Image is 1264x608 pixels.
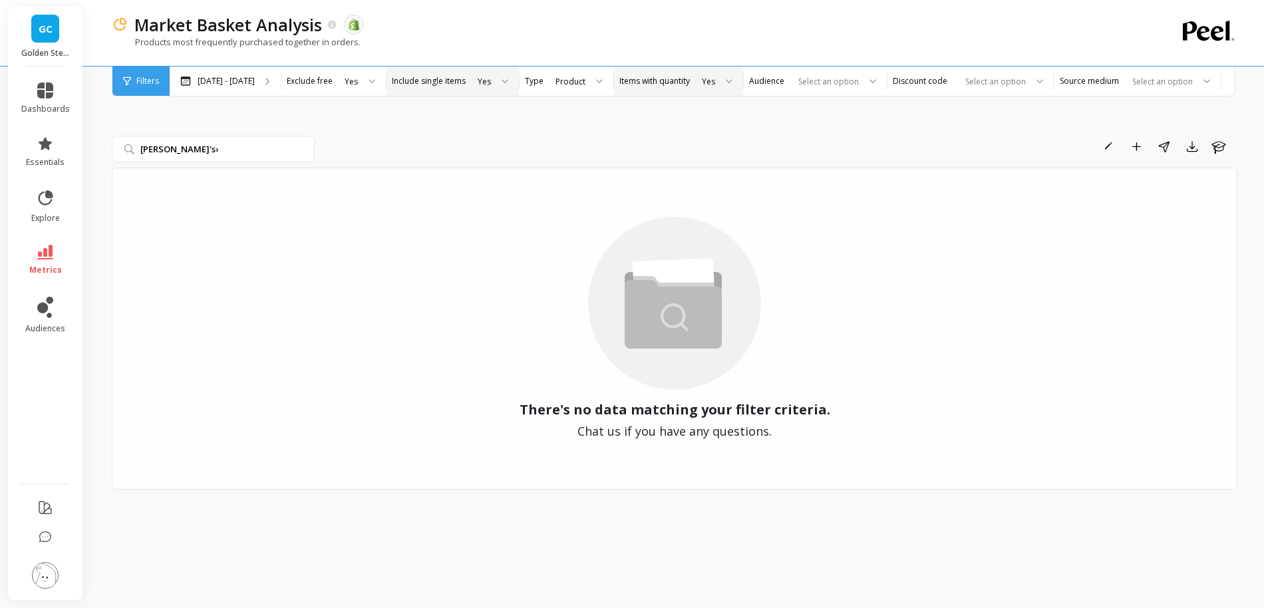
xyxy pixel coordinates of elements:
[21,104,70,114] span: dashboards
[348,19,360,31] img: api.shopify.svg
[39,21,53,37] span: GC
[392,76,466,86] label: Include single items
[29,265,62,275] span: metrics
[112,17,128,33] img: header icon
[287,76,333,86] label: Exclude free
[520,400,830,419] span: There's no data matching your filter criteria.
[26,157,65,168] span: essentials
[702,75,715,88] div: Yes
[21,48,70,59] p: Golden Steer Steak Company
[555,75,585,88] div: Product
[345,75,358,88] div: Yes
[136,76,159,86] span: Filters
[25,323,65,334] span: audiences
[198,76,255,86] p: [DATE] - [DATE]
[134,13,322,36] p: Market Basket Analysis
[577,422,772,440] span: Chat us if you have any questions.
[31,213,60,224] span: explore
[112,36,361,48] p: Products most frequently purchased together in orders.
[525,76,544,86] label: Type
[619,76,690,86] label: Items with quantity
[112,136,315,162] input: Search
[478,75,491,88] div: Yes
[32,562,59,589] img: profile picture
